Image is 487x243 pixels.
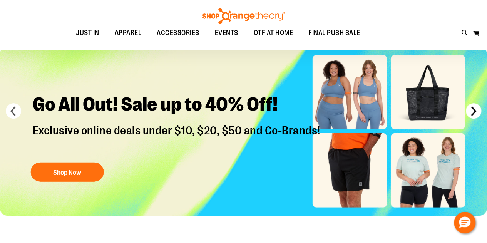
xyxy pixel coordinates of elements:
[454,212,475,233] button: Hello, have a question? Let’s chat.
[68,24,107,42] a: JUST IN
[157,24,199,42] span: ACCESSORIES
[149,24,207,42] a: ACCESSORIES
[6,103,21,119] button: prev
[308,24,360,42] span: FINAL PUSH SALE
[301,24,368,42] a: FINAL PUSH SALE
[254,24,293,42] span: OTF AT HOME
[76,24,99,42] span: JUST IN
[246,24,301,42] a: OTF AT HOME
[27,87,328,185] a: Go All Out! Sale up to 40% Off! Exclusive online deals under $10, $20, $50 and Co-Brands! Shop Now
[215,24,238,42] span: EVENTS
[27,87,328,123] h2: Go All Out! Sale up to 40% Off!
[201,8,286,24] img: Shop Orangetheory
[466,103,481,119] button: next
[115,24,142,42] span: APPAREL
[27,123,328,154] p: Exclusive online deals under $10, $20, $50 and Co-Brands!
[207,24,246,42] a: EVENTS
[31,162,104,181] button: Shop Now
[107,24,149,42] a: APPAREL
